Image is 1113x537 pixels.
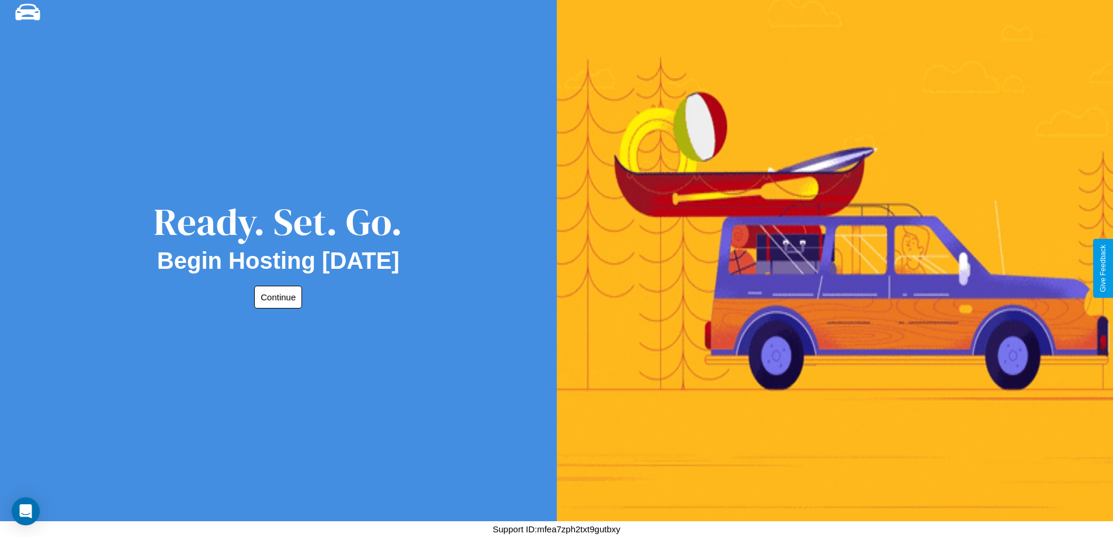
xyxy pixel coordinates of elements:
[493,521,620,537] p: Support ID: mfea7zph2txt9gutbxy
[157,248,400,274] h2: Begin Hosting [DATE]
[12,497,40,525] div: Open Intercom Messenger
[1099,245,1107,292] div: Give Feedback
[254,286,302,309] button: Continue
[154,196,403,248] div: Ready. Set. Go.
